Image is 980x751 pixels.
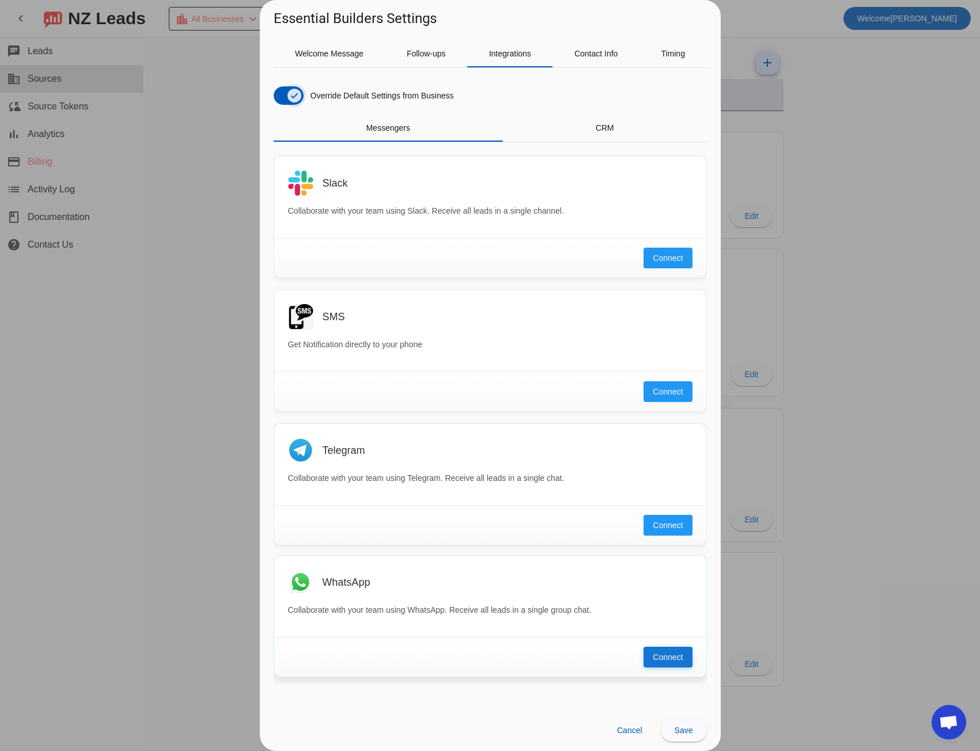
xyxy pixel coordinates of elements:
span: Timing [661,50,685,58]
span: Messengers [366,124,410,132]
h3: SMS [323,311,345,323]
span: Connect [653,651,683,663]
div: Open chat [932,705,966,739]
span: CRM [596,124,614,132]
label: Override Default Settings from Business [308,90,454,101]
h3: Slack [323,177,348,189]
h3: Telegram [323,445,365,456]
span: Welcome Message [295,50,364,58]
button: Connect [644,248,692,268]
h3: WhatsApp [322,576,370,588]
button: Connect [644,381,692,402]
img: WhatsApp [288,570,313,595]
button: Cancel [608,719,652,742]
span: Save [675,726,693,735]
p: Collaborate with your team using Slack. Receive all leads in a single channel. [288,205,693,217]
span: Connect [653,252,683,264]
p: Collaborate with your team using WhatsApp. Receive all leads in a single group chat. [288,604,693,616]
span: Integrations [489,50,531,58]
button: Connect [644,647,692,667]
span: Contact Info [574,50,618,58]
img: Slack [288,170,313,196]
span: Connect [653,519,683,531]
button: Connect [644,515,692,536]
button: Save [661,719,707,742]
span: Follow-ups [407,50,446,58]
span: Connect [653,386,683,397]
p: Get Notification directly to your phone [288,339,693,351]
span: Cancel [617,726,642,735]
img: Telegram [288,438,313,463]
img: SMS [288,304,313,329]
h1: Essential Builders Settings [274,9,437,28]
p: Collaborate with your team using Telegram. Receive all leads in a single chat. [288,472,693,484]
